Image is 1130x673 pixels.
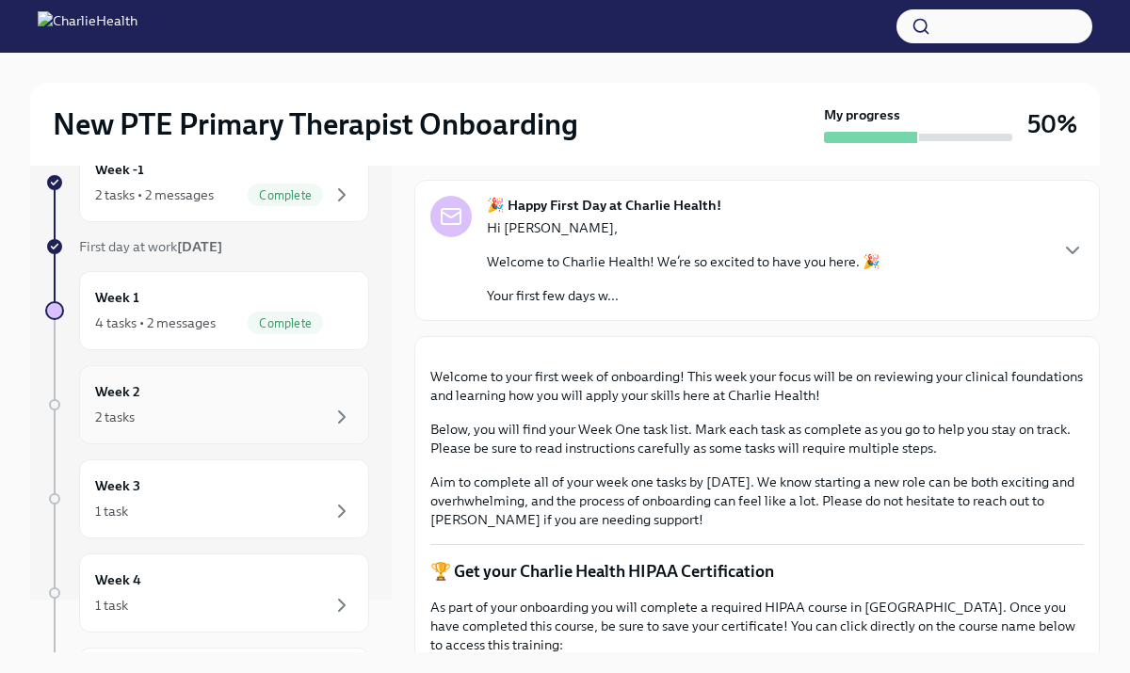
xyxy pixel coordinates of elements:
[95,408,135,426] div: 2 tasks
[95,475,140,496] h6: Week 3
[430,473,1084,529] p: Aim to complete all of your week one tasks by [DATE]. We know starting a new role can be both exc...
[177,238,222,255] strong: [DATE]
[45,143,369,222] a: Week -12 tasks • 2 messagesComplete
[95,287,139,308] h6: Week 1
[95,159,144,180] h6: Week -1
[824,105,900,124] strong: My progress
[53,105,578,143] h2: New PTE Primary Therapist Onboarding
[38,11,137,41] img: CharlieHealth
[248,316,323,330] span: Complete
[248,188,323,202] span: Complete
[45,365,369,444] a: Week 22 tasks
[45,553,369,633] a: Week 41 task
[95,313,216,332] div: 4 tasks • 2 messages
[430,367,1084,405] p: Welcome to your first week of onboarding! This week your focus will be on reviewing your clinical...
[79,238,222,255] span: First day at work
[95,502,128,521] div: 1 task
[95,569,141,590] h6: Week 4
[45,237,369,256] a: First day at work[DATE]
[45,459,369,538] a: Week 31 task
[487,286,880,305] p: Your first few days w...
[430,598,1084,654] p: As part of your onboarding you will complete a required HIPAA course in [GEOGRAPHIC_DATA]. Once y...
[487,196,721,215] strong: 🎉 Happy First Day at Charlie Health!
[95,185,214,204] div: 2 tasks • 2 messages
[95,381,140,402] h6: Week 2
[430,420,1084,457] p: Below, you will find your Week One task list. Mark each task as complete as you go to help you st...
[487,252,880,271] p: Welcome to Charlie Health! We’re so excited to have you here. 🎉
[430,560,1084,583] p: 🏆 Get your Charlie Health HIPAA Certification
[487,218,880,237] p: Hi [PERSON_NAME],
[45,271,369,350] a: Week 14 tasks • 2 messagesComplete
[95,596,128,615] div: 1 task
[1027,107,1077,141] h3: 50%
